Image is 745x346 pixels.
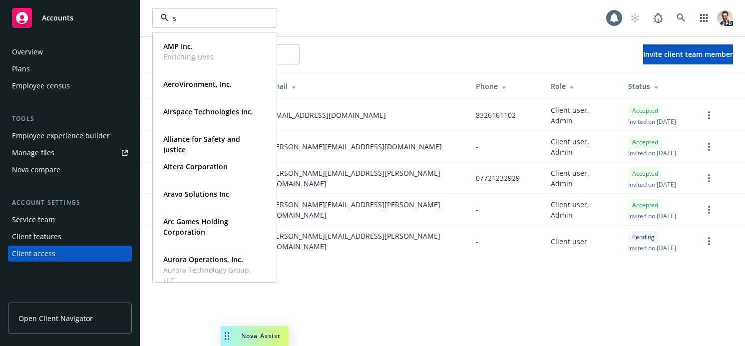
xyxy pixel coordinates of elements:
span: Invited on [DATE] [628,244,676,252]
img: photo [717,10,733,26]
a: more [703,235,715,247]
span: Client user, Admin [551,105,612,126]
strong: AMP Inc. [163,41,193,51]
strong: Airspace Technologies Inc. [163,107,253,116]
a: Employee experience builder [8,128,132,144]
a: Manage files [8,145,132,161]
strong: Altera Corporation [163,162,228,171]
div: Client features [12,229,61,245]
a: more [703,141,715,153]
span: Accepted [632,106,658,115]
strong: Alliance for Safety and Justice [163,134,240,154]
a: more [703,172,715,184]
a: more [703,109,715,121]
span: Accepted [632,201,658,210]
span: Accepted [632,169,658,178]
a: Switch app [694,8,714,28]
span: - [476,236,478,247]
span: Invited on [DATE] [628,149,676,157]
span: 8326161102 [476,110,516,120]
span: [PERSON_NAME][EMAIL_ADDRESS][PERSON_NAME][DOMAIN_NAME] [269,199,460,220]
a: Accounts [8,4,132,32]
span: Client user, Admin [551,199,612,220]
div: Plans [12,61,30,77]
a: Start snowing [625,8,645,28]
strong: Aravo Solutions Inc [163,189,229,199]
span: Aurora Technology Group, LLC [163,265,264,286]
div: Employee experience builder [12,128,110,144]
span: Invited on [DATE] [628,212,676,220]
div: Service team [12,212,55,228]
div: Account settings [8,198,132,208]
div: Overview [12,44,43,60]
strong: Arc Games Holding Corporation [163,217,228,237]
a: Client features [8,229,132,245]
span: - [476,204,478,215]
span: Client user, Admin [551,136,612,157]
button: Invite client team member [643,44,733,64]
div: Nova compare [12,162,60,178]
a: Employee census [8,78,132,94]
strong: AeroVironment, Inc. [163,79,232,89]
div: Manage files [12,145,54,161]
span: [PERSON_NAME][EMAIL_ADDRESS][PERSON_NAME][DOMAIN_NAME] [269,168,460,189]
span: [PERSON_NAME][EMAIL_ADDRESS][PERSON_NAME][DOMAIN_NAME] [269,231,460,252]
button: Nova Assist [221,326,289,346]
span: Pending [632,233,655,242]
span: Nova Assist [241,332,281,340]
div: Client access [12,246,55,262]
span: Invite client team member [643,49,733,59]
span: Accounts [42,14,73,22]
a: Report a Bug [648,8,668,28]
a: Overview [8,44,132,60]
a: Client access [8,246,132,262]
span: 07721232929 [476,173,520,183]
div: Role [551,81,612,91]
div: Tools [8,114,132,124]
span: Invited on [DATE] [628,180,676,189]
div: Employee census [12,78,70,94]
div: Status [628,81,687,91]
a: Plans [8,61,132,77]
input: Filter by keyword [169,13,257,23]
a: more [703,204,715,216]
span: Client user, Admin [551,168,612,189]
div: Drag to move [221,326,233,346]
a: Nova compare [8,162,132,178]
span: Accepted [632,138,658,147]
strong: Aurora Operations, Inc. [163,255,243,264]
span: [PERSON_NAME][EMAIL_ADDRESS][DOMAIN_NAME] [269,141,442,152]
span: [EMAIL_ADDRESS][DOMAIN_NAME] [269,110,386,120]
div: Email [269,81,460,91]
span: Invited on [DATE] [628,117,676,126]
span: Client user [551,236,587,247]
a: Service team [8,212,132,228]
span: Open Client Navigator [18,313,93,324]
span: - [476,141,478,152]
a: Search [671,8,691,28]
div: Phone [476,81,535,91]
span: Enriching Lives [163,51,214,62]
